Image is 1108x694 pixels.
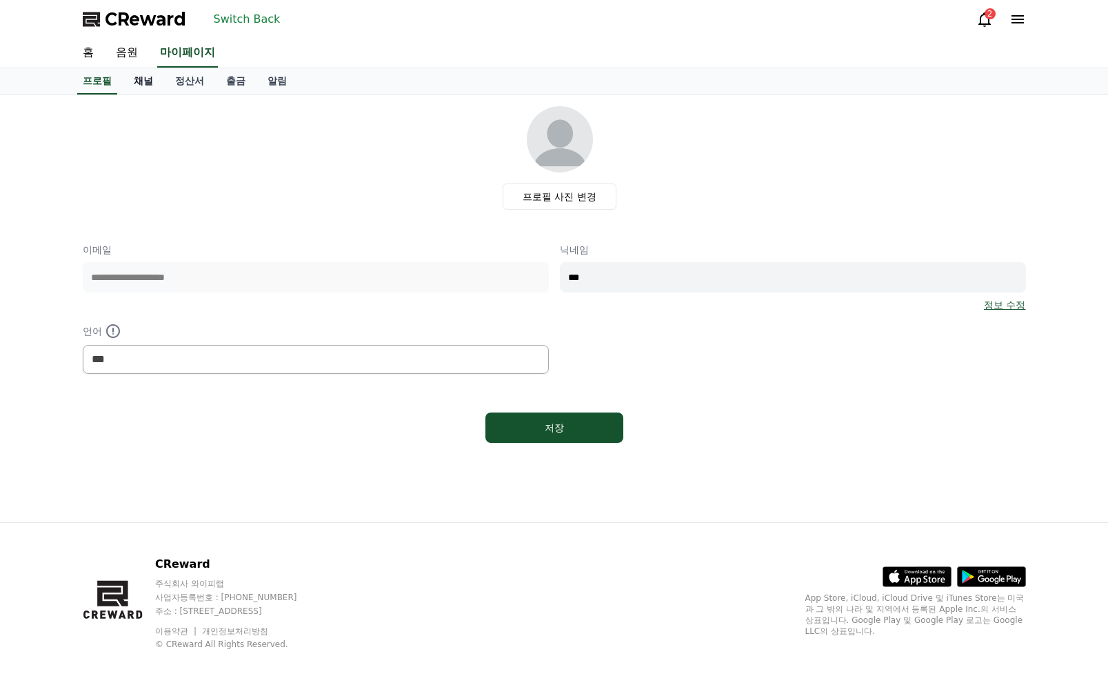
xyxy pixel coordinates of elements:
a: 정보 수정 [984,298,1025,312]
button: 저장 [485,413,623,443]
img: profile_image [527,106,593,172]
div: 저장 [513,421,596,435]
p: 이메일 [83,243,549,257]
span: CReward [105,8,186,30]
a: 음원 [105,39,149,68]
p: CReward [155,556,323,573]
div: 2 [985,8,996,19]
a: 채널 [123,68,164,95]
a: 홈 [72,39,105,68]
a: 마이페이지 [157,39,218,68]
p: App Store, iCloud, iCloud Drive 및 iTunes Store는 미국과 그 밖의 나라 및 지역에서 등록된 Apple Inc.의 서비스 상표입니다. Goo... [805,593,1026,637]
label: 프로필 사진 변경 [503,184,616,210]
button: Switch Back [208,8,286,30]
a: 개인정보처리방침 [202,626,268,636]
a: 정산서 [164,68,215,95]
a: 출금 [215,68,256,95]
a: CReward [83,8,186,30]
p: 사업자등록번호 : [PHONE_NUMBER] [155,592,323,603]
p: 주식회사 와이피랩 [155,578,323,589]
p: 주소 : [STREET_ADDRESS] [155,606,323,617]
p: 닉네임 [560,243,1026,257]
a: 알림 [256,68,298,95]
p: © CReward All Rights Reserved. [155,639,323,650]
a: 2 [976,11,993,28]
p: 언어 [83,323,549,339]
a: 이용약관 [155,626,199,636]
a: 프로필 [77,68,117,95]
